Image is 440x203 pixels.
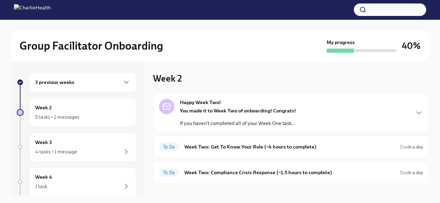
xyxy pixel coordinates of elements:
[35,183,47,190] div: 1 task
[408,144,423,150] strong: in a day
[17,133,136,162] a: Week 34 tasks • 1 message
[153,72,182,85] h3: Week 2
[400,169,423,176] span: October 13th, 2025 09:00
[35,78,74,86] h6: 3 previous weeks
[17,167,136,196] a: Week 41 task
[184,169,394,176] h6: Week Two: Compliance Crisis Response (~1.5 hours to complete)
[400,144,423,150] span: Due
[35,173,52,181] h6: Week 4
[35,138,52,146] h6: Week 3
[408,170,423,175] strong: in a day
[17,98,136,127] a: Week 25 tasks • 2 messages
[402,40,421,52] h3: 40%
[159,144,179,150] span: To Do
[184,143,394,151] h6: Week Two: Get To Know Your Role (~4 hours to complete)
[180,120,296,127] p: If you haven't completed all of your Week One task...
[159,170,179,175] span: To Do
[35,104,52,111] h6: Week 2
[35,113,79,120] div: 5 tasks • 2 messages
[400,144,423,150] span: October 13th, 2025 09:00
[19,39,163,53] h2: Group Facilitator Onboarding
[35,148,77,155] div: 4 tasks • 1 message
[327,39,355,46] strong: My progress
[159,141,423,152] a: To DoWeek Two: Get To Know Your Role (~4 hours to complete)Duein a day
[29,72,136,92] div: 3 previous weeks
[159,167,423,178] a: To DoWeek Two: Compliance Crisis Response (~1.5 hours to complete)Duein a day
[14,4,51,15] img: CharlieHealth
[180,108,296,114] strong: You made it to Week Two of onboarding! Congrats!
[400,170,423,175] span: Due
[180,99,221,106] strong: Happy Week Two!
